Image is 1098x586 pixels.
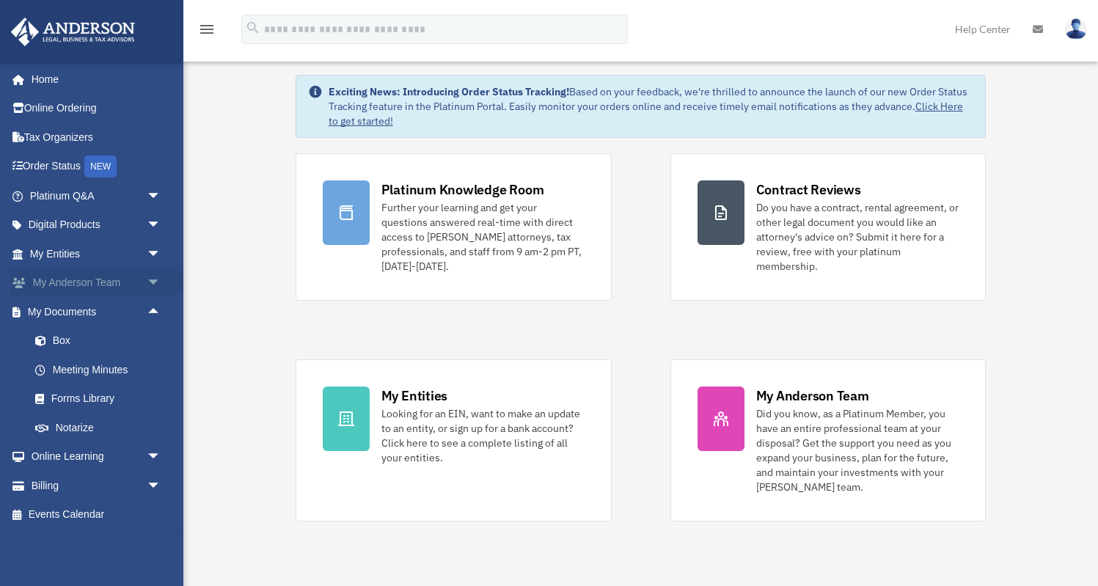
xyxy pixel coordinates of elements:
i: search [245,20,261,36]
a: Home [10,65,176,94]
div: Based on your feedback, we're thrilled to announce the launch of our new Order Status Tracking fe... [329,84,974,128]
a: Meeting Minutes [21,355,183,384]
i: menu [198,21,216,38]
a: My Anderson Teamarrow_drop_down [10,268,183,298]
div: Did you know, as a Platinum Member, you have an entire professional team at your disposal? Get th... [756,406,959,494]
a: Tax Organizers [10,122,183,152]
strong: Exciting News: Introducing Order Status Tracking! [329,85,569,98]
a: My Documentsarrow_drop_up [10,297,183,326]
a: Platinum Q&Aarrow_drop_down [10,181,183,210]
a: Contract Reviews Do you have a contract, rental agreement, or other legal document you would like... [670,153,987,301]
img: User Pic [1065,18,1087,40]
span: arrow_drop_up [147,297,176,327]
div: Looking for an EIN, want to make an update to an entity, or sign up for a bank account? Click her... [381,406,585,465]
div: Do you have a contract, rental agreement, or other legal document you would like an attorney's ad... [756,200,959,274]
span: arrow_drop_down [147,471,176,501]
a: Box [21,326,183,356]
div: My Entities [381,387,447,405]
span: arrow_drop_down [147,210,176,241]
a: Notarize [21,413,183,442]
span: arrow_drop_down [147,268,176,299]
a: Billingarrow_drop_down [10,471,183,500]
span: arrow_drop_down [147,239,176,269]
div: NEW [84,155,117,177]
a: menu [198,26,216,38]
a: Forms Library [21,384,183,414]
img: Anderson Advisors Platinum Portal [7,18,139,46]
a: Platinum Knowledge Room Further your learning and get your questions answered real-time with dire... [296,153,612,301]
div: Further your learning and get your questions answered real-time with direct access to [PERSON_NAM... [381,200,585,274]
div: Contract Reviews [756,180,861,199]
a: Digital Productsarrow_drop_down [10,210,183,240]
a: My Anderson Team Did you know, as a Platinum Member, you have an entire professional team at your... [670,359,987,521]
div: Platinum Knowledge Room [381,180,544,199]
a: Online Ordering [10,94,183,123]
div: My Anderson Team [756,387,869,405]
a: Events Calendar [10,500,183,530]
a: My Entitiesarrow_drop_down [10,239,183,268]
a: My Entities Looking for an EIN, want to make an update to an entity, or sign up for a bank accoun... [296,359,612,521]
span: arrow_drop_down [147,442,176,472]
a: Online Learningarrow_drop_down [10,442,183,472]
a: Order StatusNEW [10,152,183,182]
a: Click Here to get started! [329,100,963,128]
span: arrow_drop_down [147,181,176,211]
